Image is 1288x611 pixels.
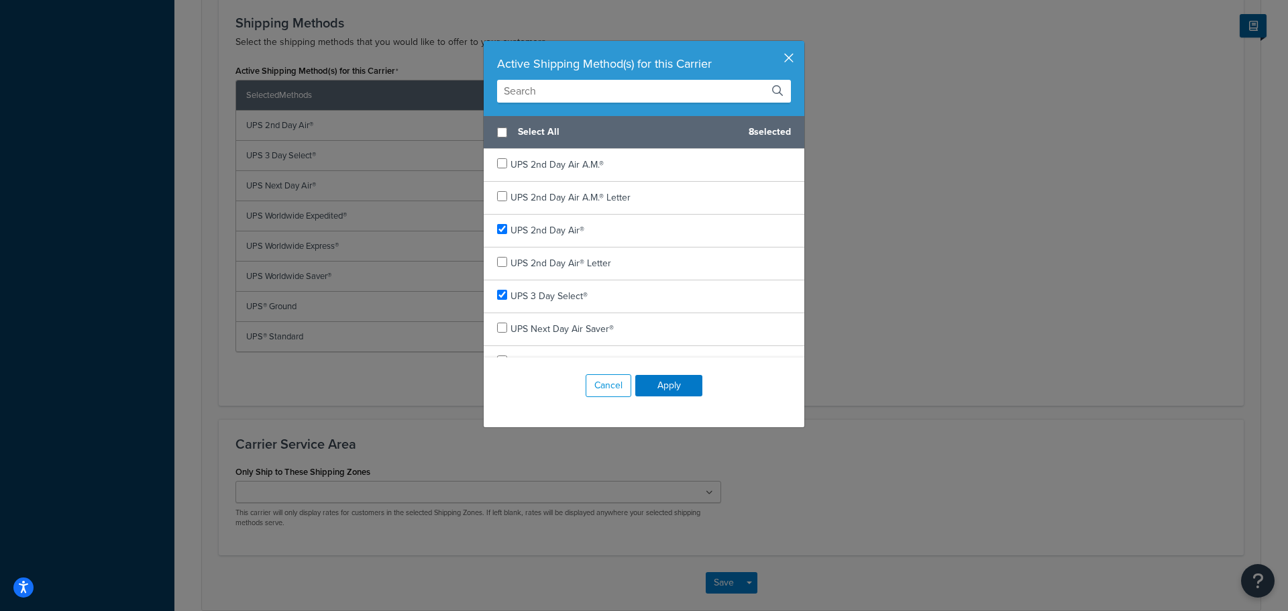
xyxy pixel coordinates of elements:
button: Apply [635,375,702,396]
input: Search [497,80,791,103]
div: 8 selected [484,116,804,149]
span: UPS 3 Day Select® [511,289,588,303]
span: UPS 2nd Day Air A.M.® Letter [511,190,631,205]
span: UPS 2nd Day Air® [511,223,584,237]
span: UPS Next Day Air Saver® [511,322,614,336]
span: Select All [518,123,738,142]
div: Active Shipping Method(s) for this Carrier [497,54,791,73]
span: UPS 2nd Day Air® Letter [511,256,611,270]
span: UPS 2nd Day Air A.M.® [511,158,604,172]
span: UPS Next Day Air Saver® Letter [511,355,641,369]
button: Cancel [586,374,631,397]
